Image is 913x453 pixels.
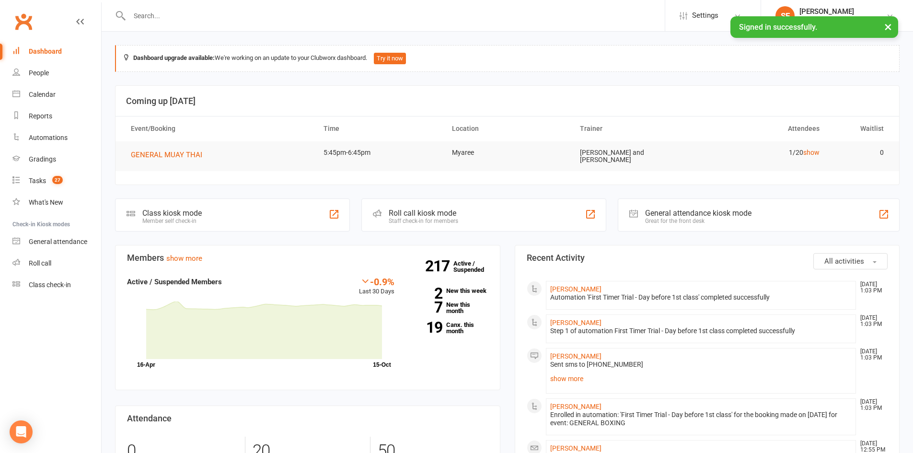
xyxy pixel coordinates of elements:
[142,209,202,218] div: Class kiosk mode
[571,116,700,141] th: Trainer
[122,116,315,141] th: Event/Booking
[12,127,101,149] a: Automations
[131,149,209,161] button: GENERAL MUAY THAI
[799,16,886,24] div: Champions [PERSON_NAME]
[799,7,886,16] div: [PERSON_NAME]
[389,218,458,224] div: Staff check-in for members
[131,151,202,159] span: GENERAL MUAY THAI
[645,218,751,224] div: Great for the front desk
[29,177,46,185] div: Tasks
[29,47,62,55] div: Dashboard
[550,411,852,427] div: Enrolled in automation: 'First Timer Trial - Day before 1st class' for the booking made on [DATE]...
[824,257,864,266] span: All activities
[550,372,852,385] a: show more
[855,281,887,294] time: [DATE] 1:03 PM
[29,134,68,141] div: Automations
[29,91,56,98] div: Calendar
[12,62,101,84] a: People
[739,23,817,32] span: Signed in successfully.
[855,399,887,411] time: [DATE] 1:03 PM
[855,315,887,327] time: [DATE] 1:03 PM
[12,192,101,213] a: What's New
[359,276,394,287] div: -0.9%
[828,116,892,141] th: Waitlist
[166,254,202,263] a: show more
[29,155,56,163] div: Gradings
[29,238,87,245] div: General attendance
[10,420,33,443] div: Open Intercom Messenger
[374,53,406,64] button: Try it now
[29,259,51,267] div: Roll call
[692,5,718,26] span: Settings
[550,360,643,368] span: Sent sms to [PHONE_NUMBER]
[645,209,751,218] div: General attendance kiosk mode
[127,278,222,286] strong: Active / Suspended Members
[879,16,897,37] button: ×
[12,105,101,127] a: Reports
[855,441,887,453] time: [DATE] 12:55 PM
[550,285,601,293] a: [PERSON_NAME]
[127,9,665,23] input: Search...
[550,444,601,452] a: [PERSON_NAME]
[443,116,572,141] th: Location
[527,253,888,263] h3: Recent Activity
[550,293,852,302] div: Automation 'First Timer Trial - Day before 1st class' completed successfully
[828,141,892,164] td: 0
[550,327,852,335] div: Step 1 of automation First Timer Trial - Day before 1st class completed successfully
[550,352,601,360] a: [PERSON_NAME]
[550,403,601,410] a: [PERSON_NAME]
[409,288,488,294] a: 2New this week
[12,84,101,105] a: Calendar
[29,281,71,289] div: Class check-in
[133,54,215,61] strong: Dashboard upgrade available:
[775,6,795,25] div: SF
[12,231,101,253] a: General attendance kiosk mode
[409,322,488,334] a: 19Canx. this month
[803,149,820,156] a: show
[12,41,101,62] a: Dashboard
[389,209,458,218] div: Roll call kiosk mode
[127,414,488,423] h3: Attendance
[443,141,572,164] td: Myaree
[127,253,488,263] h3: Members
[29,198,63,206] div: What's New
[115,45,900,72] div: We're working on an update to your Clubworx dashboard.
[813,253,888,269] button: All activities
[126,96,889,106] h3: Coming up [DATE]
[571,141,700,172] td: [PERSON_NAME] and [PERSON_NAME]
[12,10,35,34] a: Clubworx
[12,149,101,170] a: Gradings
[315,141,443,164] td: 5:45pm-6:45pm
[12,274,101,296] a: Class kiosk mode
[550,319,601,326] a: [PERSON_NAME]
[409,286,442,301] strong: 2
[29,112,52,120] div: Reports
[359,276,394,297] div: Last 30 Days
[409,300,442,314] strong: 7
[52,176,63,184] span: 27
[409,302,488,314] a: 7New this month
[12,253,101,274] a: Roll call
[700,116,828,141] th: Attendees
[12,170,101,192] a: Tasks 27
[29,69,49,77] div: People
[315,116,443,141] th: Time
[409,320,442,335] strong: 19
[453,253,496,280] a: 217Active / Suspended
[142,218,202,224] div: Member self check-in
[855,348,887,361] time: [DATE] 1:03 PM
[700,141,828,164] td: 1/20
[425,259,453,273] strong: 217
